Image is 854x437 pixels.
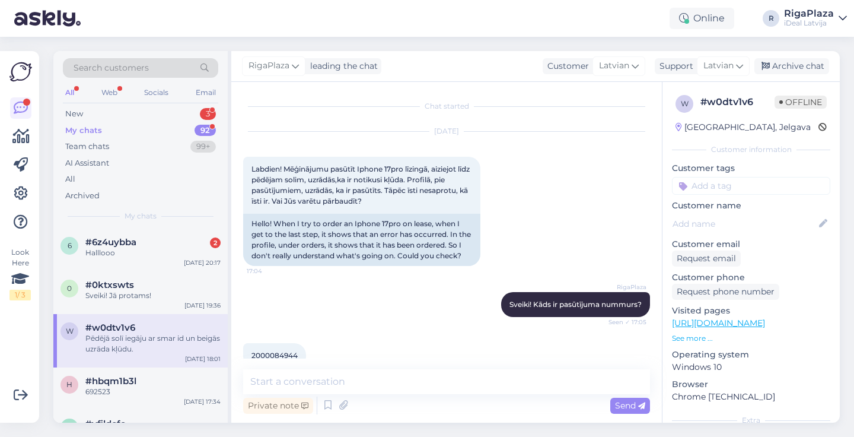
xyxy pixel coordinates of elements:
[602,283,646,292] span: RigaPlaza
[193,85,218,100] div: Email
[247,267,291,275] span: 17:04
[65,190,100,202] div: Archived
[784,9,847,28] a: RigaPlazaiDeal Latvija
[672,415,830,426] div: Extra
[672,318,765,328] a: [URL][DOMAIN_NAME]
[142,85,171,100] div: Socials
[85,419,126,429] span: #vfildcfe
[184,301,221,310] div: [DATE] 19:36
[99,85,120,100] div: Web
[251,351,298,360] span: 2000084944
[184,258,221,267] div: [DATE] 20:17
[672,177,830,195] input: Add a tag
[673,217,817,230] input: Add name
[243,126,650,137] div: [DATE]
[74,62,149,74] span: Search customers
[68,241,72,250] span: 6
[85,248,221,258] div: Halllooo
[599,59,629,72] span: Latvian
[66,380,72,389] span: h
[670,8,734,29] div: Online
[615,400,645,411] span: Send
[672,391,830,403] p: Chrome [TECHNICAL_ID]
[305,60,378,72] div: leading the chat
[672,144,830,155] div: Customer information
[672,305,830,317] p: Visited pages
[543,60,589,72] div: Customer
[672,333,830,344] p: See more ...
[125,211,157,221] span: My chats
[185,354,221,363] div: [DATE] 18:01
[65,157,109,169] div: AI Assistant
[65,141,109,153] div: Team chats
[672,271,830,284] p: Customer phone
[754,58,829,74] div: Archive chat
[190,141,216,153] div: 99+
[195,125,216,137] div: 92
[672,199,830,212] p: Customer name
[700,95,775,109] div: # w0dtv1v6
[210,237,221,248] div: 2
[681,99,689,108] span: w
[509,300,642,309] span: Sveiki! Kāds ir pasūtījuma nummurs?
[85,376,136,387] span: #hbqm1b3l
[85,387,221,397] div: 692523
[672,251,741,267] div: Request email
[672,284,779,300] div: Request phone number
[65,173,75,185] div: All
[672,349,830,361] p: Operating system
[243,101,650,112] div: Chat started
[251,164,471,205] span: Labdien! Mēģinājumu pasūtīt Iphone 17pro līzingā, aiziejot līdz pēdējam solim, uzrādās,ka ir noti...
[9,290,31,300] div: 1 / 3
[784,18,834,28] div: iDeal Latvija
[85,237,136,248] span: #6z4uybba
[672,378,830,391] p: Browser
[655,60,693,72] div: Support
[703,59,734,72] span: Latvian
[602,318,646,327] span: Seen ✓ 17:05
[65,108,83,120] div: New
[672,238,830,251] p: Customer email
[775,96,827,109] span: Offline
[200,108,216,120] div: 3
[248,59,289,72] span: RigaPlaza
[66,327,74,335] span: w
[67,284,72,293] span: 0
[675,121,811,134] div: [GEOGRAPHIC_DATA], Jelgava
[243,214,480,266] div: Hello! When I try to order an Iphone 17pro on lease, when I get to the last step, it shows that a...
[85,322,135,333] span: #w0dtv1v6
[9,247,31,300] div: Look Here
[85,333,221,354] div: Pēdējā solī iegāju ar smar id un beigās uzrāda kļūdu.
[243,398,313,414] div: Private note
[784,9,834,18] div: RigaPlaza
[85,280,134,290] span: #0ktxswts
[184,397,221,406] div: [DATE] 17:34
[9,61,32,83] img: Askly Logo
[672,162,830,175] p: Customer tags
[65,125,102,137] div: My chats
[763,10,779,27] div: R
[672,361,830,373] p: Windows 10
[63,85,77,100] div: All
[85,290,221,301] div: Sveiki! Jā protams!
